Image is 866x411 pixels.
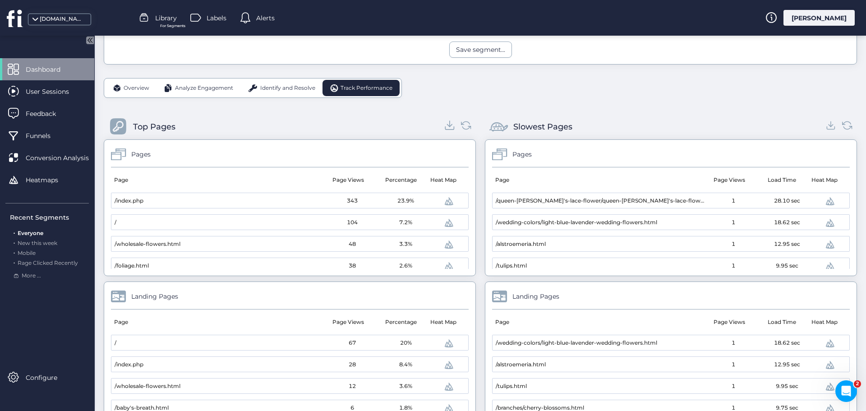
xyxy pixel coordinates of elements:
span: . [14,258,15,266]
span: /alstroemeria.html [496,240,546,249]
span: 67 [349,339,356,347]
span: 1 [732,218,735,227]
span: 18.62 sec [774,339,800,347]
div: Landing Pages [131,291,178,301]
span: Identify and Resolve [260,84,315,92]
span: /wedding-colors/light-blue-lavender-wedding-flowers.html [496,218,657,227]
div: Pages [131,149,151,159]
div: [PERSON_NAME] [783,10,855,26]
div: [DOMAIN_NAME] [40,15,85,23]
span: 48 [349,240,356,249]
span: . [14,238,15,246]
span: 2.6% [399,262,412,270]
span: 1 [732,240,735,249]
span: Configure [26,373,71,383]
mat-header-cell: Load Time [755,309,808,335]
span: 12 [349,382,356,391]
span: 28.10 sec [774,197,800,205]
span: . [14,228,15,236]
span: User Sessions [26,87,83,97]
div: Landing Pages [512,291,559,301]
mat-header-cell: Page Views [322,167,374,193]
span: 12.95 sec [774,360,800,369]
span: 7.2% [399,218,412,227]
span: /tulips.html [496,262,527,270]
span: 9.95 sec [776,382,798,391]
span: Conversion Analysis [26,153,102,163]
span: 20% [400,339,412,347]
span: 3.3% [399,240,412,249]
span: Overview [124,84,149,92]
span: New this week [18,240,57,246]
span: Analyze Engagement [175,84,233,92]
span: 3.6% [399,382,412,391]
div: Recent Segments [10,212,89,222]
span: 8.4% [399,360,412,369]
span: Rage Clicked Recently [18,259,78,266]
span: /queen-[PERSON_NAME]'s-lace-flower/queen-[PERSON_NAME]'s-lace-flower.html [496,197,707,205]
span: /tulips.html [496,382,527,391]
span: 104 [347,218,358,227]
div: Pages [512,149,532,159]
mat-header-cell: Heat Map [808,309,843,335]
span: Labels [207,13,226,23]
span: / [115,218,116,227]
mat-header-cell: Heat Map [808,167,843,193]
div: Top Pages [133,120,175,133]
mat-header-cell: Page [111,167,322,193]
span: 18.62 sec [774,218,800,227]
span: 23.9% [397,197,414,205]
mat-header-cell: Percentage [374,167,427,193]
iframe: Intercom live chat [835,380,857,402]
span: /foliage.html [115,262,149,270]
span: Library [155,13,177,23]
span: 1 [732,262,735,270]
span: /wholesale-flowers.html [115,382,180,391]
mat-header-cell: Page Views [703,167,755,193]
span: Dashboard [26,65,74,74]
span: For Segments [160,23,185,29]
span: 28 [349,360,356,369]
mat-header-cell: Load Time [755,167,808,193]
div: Slowest Pages [513,120,572,133]
span: Everyone [18,230,43,236]
span: Track Performance [341,84,392,92]
span: 12.95 sec [774,240,800,249]
span: 38 [349,262,356,270]
mat-header-cell: Page [492,167,703,193]
mat-header-cell: Page [111,309,322,335]
span: / [115,339,116,347]
span: Alerts [256,13,275,23]
span: /wedding-colors/light-blue-lavender-wedding-flowers.html [496,339,657,347]
mat-header-cell: Page [492,309,703,335]
mat-header-cell: Heat Map [427,309,462,335]
span: 9.95 sec [776,262,798,270]
mat-header-cell: Percentage [374,309,427,335]
span: /index.php [115,197,143,205]
span: 1 [732,339,735,347]
mat-header-cell: Heat Map [427,167,462,193]
mat-header-cell: Page Views [322,309,374,335]
div: Save segment... [456,45,505,55]
mat-header-cell: Page Views [703,309,755,335]
span: Heatmaps [26,175,72,185]
span: 1 [732,197,735,205]
span: /index.php [115,360,143,369]
span: 1 [732,382,735,391]
span: 2 [854,380,861,388]
span: 1 [732,360,735,369]
span: Funnels [26,131,64,141]
span: Feedback [26,109,69,119]
span: /alstroemeria.html [496,360,546,369]
span: /wholesale-flowers.html [115,240,180,249]
span: 343 [347,197,358,205]
span: . [14,248,15,256]
span: Mobile [18,249,36,256]
span: More ... [22,272,41,280]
